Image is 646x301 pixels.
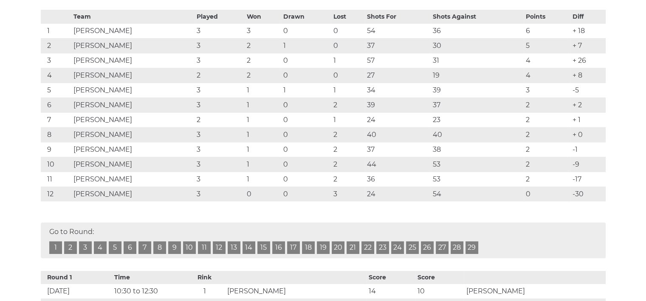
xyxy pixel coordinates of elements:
td: 0 [281,112,331,127]
td: [PERSON_NAME] [71,157,195,172]
td: 1 [245,112,281,127]
td: 0 [281,98,331,112]
td: 3 [195,172,245,187]
td: 1 [331,53,364,68]
td: 3 [245,23,281,38]
a: 19 [317,241,330,254]
a: 1 [49,241,62,254]
td: 4 [524,68,570,83]
td: 0 [281,157,331,172]
td: [PERSON_NAME] [71,38,195,53]
td: 2 [331,142,364,157]
th: Drawn [281,10,331,23]
td: 2 [524,112,570,127]
th: Team [71,10,195,23]
td: 7 [41,112,72,127]
td: -17 [570,172,605,187]
td: -30 [570,187,605,201]
td: 3 [331,187,364,201]
td: [PERSON_NAME] [71,112,195,127]
td: 3 [195,53,245,68]
td: 2 [331,98,364,112]
td: 10 [415,284,464,298]
td: 3 [195,38,245,53]
a: 24 [391,241,404,254]
a: 29 [465,241,478,254]
td: 0 [281,68,331,83]
td: 4 [524,53,570,68]
td: 3 [195,157,245,172]
td: 2 [524,172,570,187]
a: 9 [168,241,181,254]
td: 1 [245,98,281,112]
td: 2 [245,68,281,83]
td: [PERSON_NAME] [225,284,367,298]
td: 0 [281,142,331,157]
td: 3 [195,187,245,201]
td: 40 [365,127,431,142]
td: 36 [431,23,524,38]
td: + 2 [570,98,605,112]
a: 23 [376,241,389,254]
a: 26 [421,241,434,254]
td: 40 [431,127,524,142]
td: 0 [281,187,331,201]
td: 54 [365,23,431,38]
th: Points [524,10,570,23]
td: 0 [245,187,281,201]
td: [PERSON_NAME] [71,98,195,112]
td: 2 [245,38,281,53]
th: Played [195,10,245,23]
td: 9 [41,142,72,157]
td: 54 [431,187,524,201]
a: 6 [124,241,136,254]
a: 16 [272,241,285,254]
td: 1 [245,172,281,187]
td: 10 [41,157,72,172]
td: 3 [195,83,245,98]
a: 22 [361,241,374,254]
td: 2 [524,142,570,157]
a: 25 [406,241,419,254]
a: 28 [451,241,463,254]
th: Lost [331,10,364,23]
td: 1 [281,38,331,53]
a: 2 [64,241,77,254]
a: 17 [287,241,300,254]
td: + 18 [570,23,605,38]
td: 12 [41,187,72,201]
td: 3 [195,23,245,38]
a: 15 [257,241,270,254]
td: 37 [365,142,431,157]
td: + 8 [570,68,605,83]
td: 5 [524,38,570,53]
a: 13 [228,241,240,254]
td: 37 [365,38,431,53]
td: 1 [281,83,331,98]
td: 14 [367,284,415,298]
th: Shots For [365,10,431,23]
td: 2 [245,53,281,68]
td: 0 [331,68,364,83]
td: 53 [431,157,524,172]
td: 2 [524,127,570,142]
td: 3 [195,98,245,112]
td: 0 [281,172,331,187]
td: [DATE] [41,284,113,298]
td: -5 [570,83,605,98]
td: 37 [431,98,524,112]
td: 34 [365,83,431,98]
th: Score [367,271,415,284]
td: 2 [331,157,364,172]
th: Diff [570,10,605,23]
td: 2 [524,157,570,172]
td: [PERSON_NAME] [71,83,195,98]
a: 7 [138,241,151,254]
td: 0 [281,23,331,38]
td: 24 [365,187,431,201]
a: 27 [436,241,449,254]
td: [PERSON_NAME] [71,127,195,142]
a: 5 [109,241,121,254]
td: 1 [245,83,281,98]
td: 3 [524,83,570,98]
